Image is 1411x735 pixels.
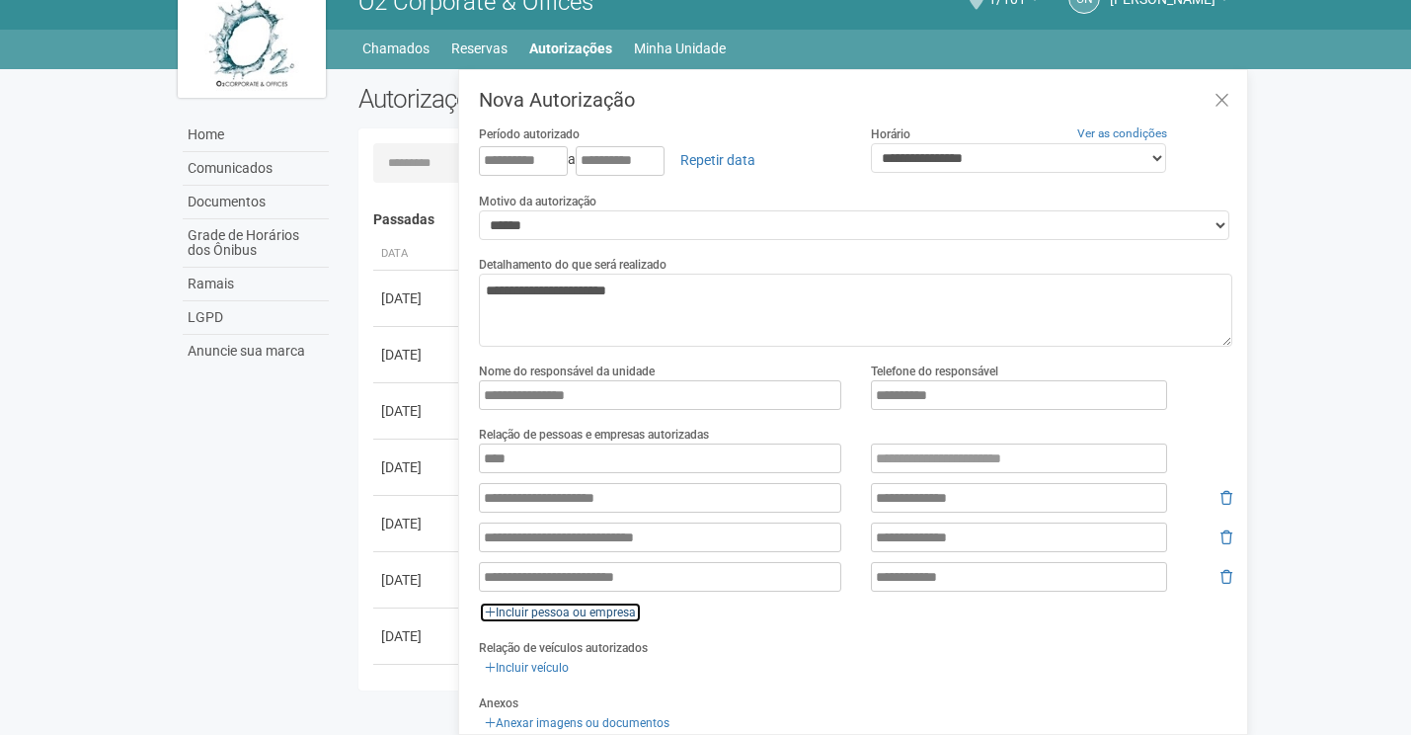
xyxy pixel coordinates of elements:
[373,212,1219,227] h4: Passadas
[479,426,709,444] label: Relação de pessoas e empresas autorizadas
[381,401,454,421] div: [DATE]
[479,712,675,734] a: Anexar imagens ou documentos
[183,219,329,268] a: Grade de Horários dos Ônibus
[479,657,575,679] a: Incluir veículo
[183,186,329,219] a: Documentos
[451,35,508,62] a: Reservas
[529,35,612,62] a: Autorizações
[479,363,655,380] label: Nome do responsável da unidade
[1220,531,1232,544] i: Remover
[871,125,910,143] label: Horário
[634,35,726,62] a: Minha Unidade
[183,301,329,335] a: LGPD
[667,143,768,177] a: Repetir data
[1220,491,1232,505] i: Remover
[358,84,781,114] h2: Autorizações
[479,256,666,274] label: Detalhamento do que será realizado
[479,639,648,657] label: Relação de veículos autorizados
[373,238,462,271] th: Data
[183,268,329,301] a: Ramais
[871,363,998,380] label: Telefone do responsável
[479,125,580,143] label: Período autorizado
[479,694,518,712] label: Anexos
[479,143,841,177] div: a
[479,193,596,210] label: Motivo da autorização
[1077,126,1167,140] a: Ver as condições
[1220,570,1232,584] i: Remover
[381,457,454,477] div: [DATE]
[381,626,454,646] div: [DATE]
[381,288,454,308] div: [DATE]
[183,119,329,152] a: Home
[362,35,430,62] a: Chamados
[479,90,1232,110] h3: Nova Autorização
[183,152,329,186] a: Comunicados
[381,570,454,590] div: [DATE]
[381,514,454,533] div: [DATE]
[381,345,454,365] div: [DATE]
[183,335,329,367] a: Anuncie sua marca
[479,602,642,623] a: Incluir pessoa ou empresa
